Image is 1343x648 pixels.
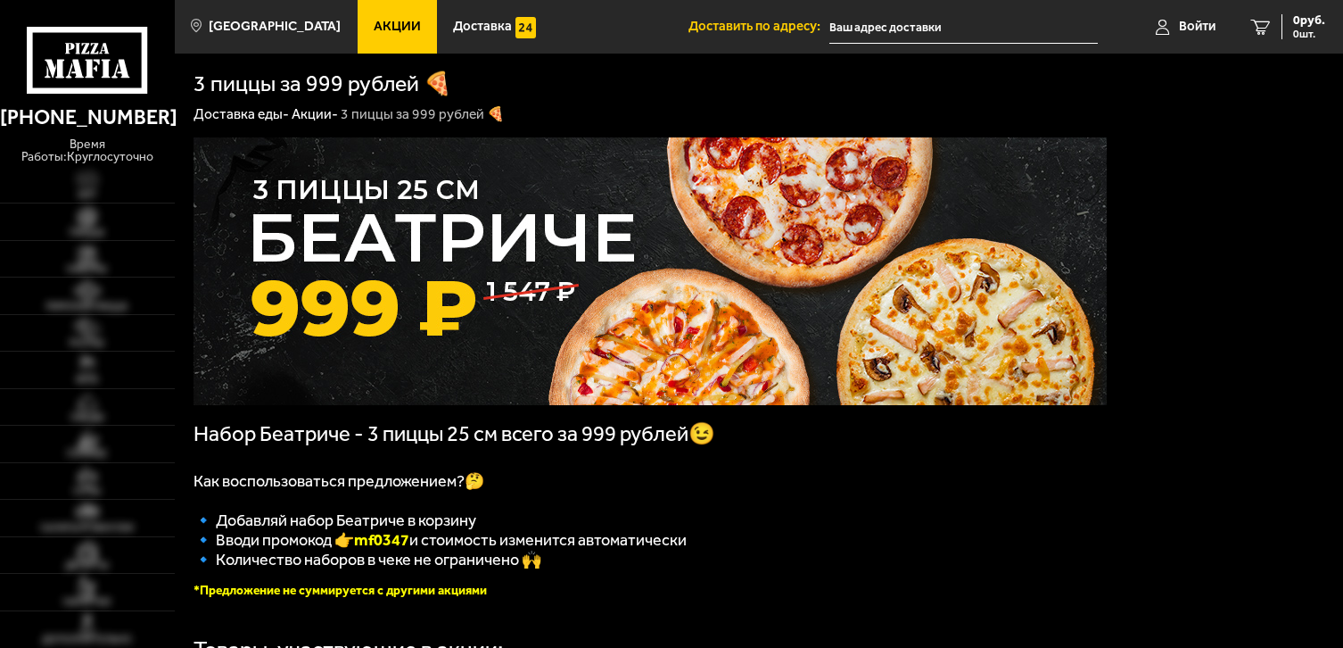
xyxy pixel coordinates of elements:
b: mf0347 [354,530,409,550]
a: Доставка еды- [194,105,289,122]
font: *Предложение не суммируется с другими акциями [194,583,487,598]
a: Акции- [292,105,338,122]
h1: 3 пиццы за 999 рублей 🍕 [194,72,451,95]
span: 0 шт. [1293,29,1325,39]
span: 0 руб. [1293,14,1325,27]
span: 🔹 Количество наборов в чеке не ограничено 🙌 [194,550,541,569]
span: 🔹 Вводи промокод 👉 и стоимость изменится автоматически [194,530,687,550]
div: 3 пиццы за 999 рублей 🍕 [341,105,505,123]
span: Доставка [453,20,512,33]
span: [GEOGRAPHIC_DATA] [209,20,341,33]
span: Акции [374,20,421,33]
span: Доставить по адресу: [688,20,829,33]
img: 15daf4d41897b9f0e9f617042186c801.svg [515,17,537,38]
span: Набор Беатриче - 3 пиццы 25 см всего за 999 рублей😉 [194,421,715,446]
span: Войти [1179,20,1215,33]
span: 🔹 Добавляй набор Беатриче в корзину [194,511,476,530]
span: Как воспользоваться предложением?🤔 [194,471,484,491]
input: Ваш адрес доставки [829,11,1098,44]
img: 1024x1024 [194,137,1107,405]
